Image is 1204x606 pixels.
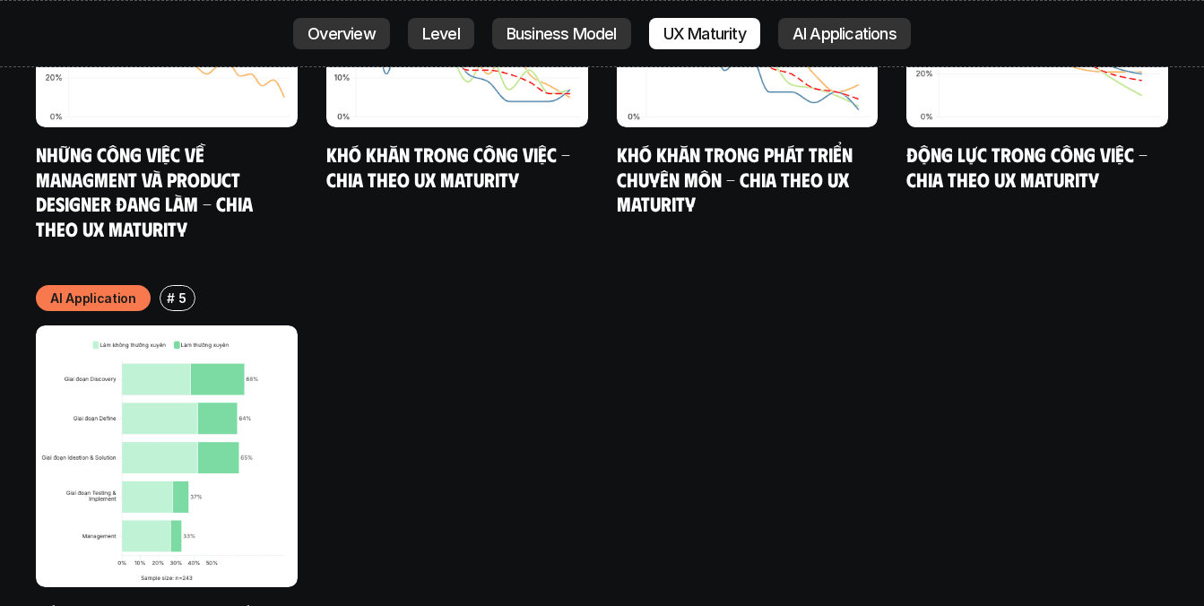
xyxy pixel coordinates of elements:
a: Những công việc về Managment và Product Designer đang làm - Chia theo UX Maturity [36,142,257,240]
a: Động lực trong công việc - Chia theo UX Maturity [906,142,1152,191]
h6: # [167,291,175,305]
p: AI Application [50,289,136,307]
a: UX Maturity [649,18,760,50]
a: AI Applications [778,18,911,50]
a: Business Model [492,18,631,50]
p: UX Maturity [663,25,746,43]
p: Overview [307,25,376,43]
a: Khó khăn trong công việc - Chia theo UX Maturity [326,142,575,191]
a: Overview [293,18,390,50]
p: Level [422,25,460,43]
a: Khó khăn trong phát triển chuyên môn - Chia theo UX Maturity [617,142,857,215]
p: 5 [178,289,186,307]
a: Level [408,18,474,50]
p: Business Model [507,25,617,43]
p: AI Applications [793,25,897,43]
